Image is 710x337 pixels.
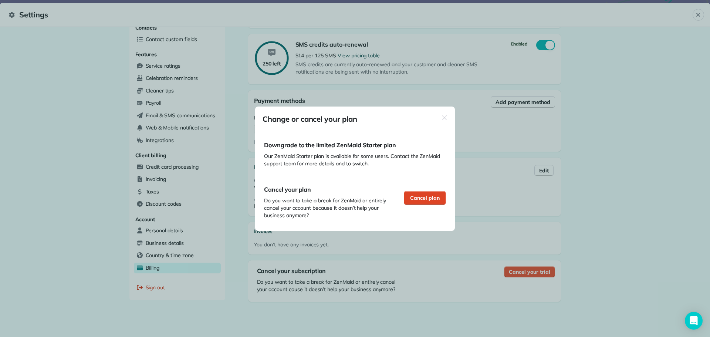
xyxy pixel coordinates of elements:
[264,152,446,167] span: Our ZenMaid Starter plan is available for some users. Contact the ZenMaid support team for more d...
[404,191,446,205] button: Cancel plan
[263,114,357,124] h1: Change or cancel your plan
[264,197,389,219] span: Do you want to take a break for ZenMaid or entirely cancel your account because it doesn’t help y...
[410,194,440,202] span: Cancel plan
[264,141,396,149] span: Downgrade to the limited ZenMaid Starter plan
[264,186,311,193] span: Cancel your plan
